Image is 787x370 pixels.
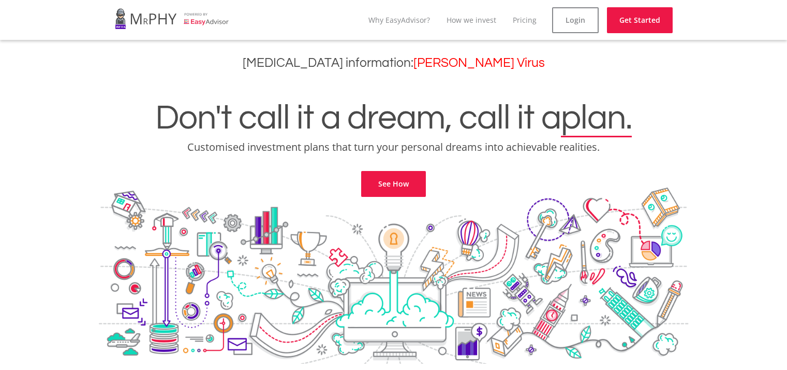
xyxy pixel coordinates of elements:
[361,171,426,197] a: See How
[513,15,537,25] a: Pricing
[561,101,632,136] span: plan.
[552,7,599,33] a: Login
[607,7,673,33] a: Get Started
[8,140,779,154] p: Customised investment plans that turn your personal dreams into achievable realities.
[413,56,545,69] a: [PERSON_NAME] Virus
[368,15,430,25] a: Why EasyAdvisor?
[447,15,496,25] a: How we invest
[8,101,779,136] h1: Don't call it a dream, call it a
[8,55,779,70] h3: [MEDICAL_DATA] information:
